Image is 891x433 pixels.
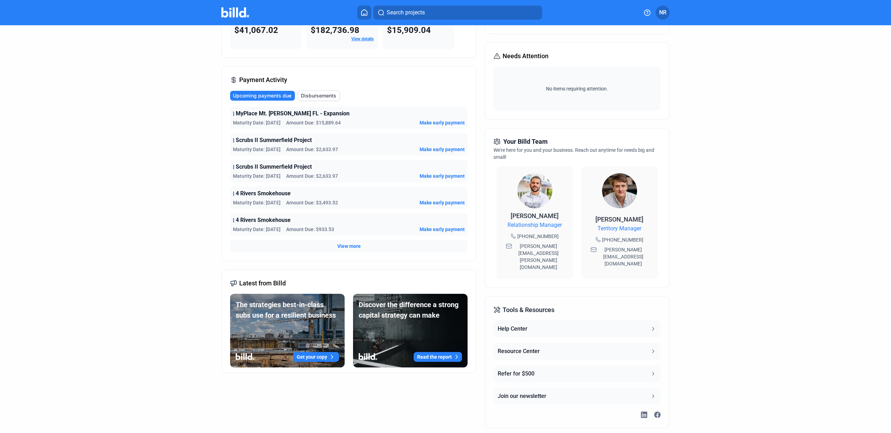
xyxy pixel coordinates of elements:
[498,392,546,400] div: Join our newsletter
[496,85,657,92] span: No items requiring attention.
[301,92,336,99] span: Disbursements
[286,146,338,153] span: Amount Due: $2,633.97
[598,246,649,267] span: [PERSON_NAME][EMAIL_ADDRESS][DOMAIN_NAME]
[517,233,559,240] span: [PHONE_NUMBER]
[236,216,291,224] span: 4 Rivers Smokehouse
[236,136,312,144] span: Scrubs II Summerfield Project
[387,25,431,35] span: $15,909.04
[598,224,641,233] span: Territory Manager
[337,243,361,250] button: View more
[236,109,350,118] span: MyPlace Mt. [PERSON_NAME] FL - Expansion
[311,25,359,35] span: $182,736.98
[602,236,643,243] span: [PHONE_NUMBER]
[420,119,465,126] button: Make early payment
[656,6,670,20] button: NR
[373,6,542,20] button: Search projects
[387,8,425,17] span: Search projects
[503,137,548,147] span: Your Billd Team
[221,7,249,18] img: Billd Company Logo
[420,172,465,180] button: Make early payment
[498,370,534,378] div: Refer for $500
[286,172,338,180] span: Amount Due: $2,633.97
[511,212,559,219] span: [PERSON_NAME]
[507,221,562,229] span: Relationship Manager
[230,91,295,101] button: Upcoming payments due
[239,75,287,85] span: Payment Activity
[498,325,527,333] div: Help Center
[236,189,291,198] span: 4 Rivers Smokehouse
[420,199,465,206] button: Make early payment
[503,51,548,61] span: Needs Attention
[503,305,554,315] span: Tools & Resources
[493,388,660,405] button: Join our newsletter
[359,299,462,320] div: Discover the difference a strong capital strategy can make
[659,8,666,17] span: NR
[595,216,643,223] span: [PERSON_NAME]
[233,92,291,99] span: Upcoming payments due
[286,226,334,233] span: Amount Due: $933.53
[286,199,338,206] span: Amount Due: $3,493.52
[236,163,312,171] span: Scrubs II Summerfield Project
[286,119,341,126] span: Amount Due: $15,889.64
[420,226,465,233] button: Make early payment
[233,119,281,126] span: Maturity Date: [DATE]
[233,226,281,233] span: Maturity Date: [DATE]
[493,320,660,337] button: Help Center
[493,343,660,360] button: Resource Center
[420,146,465,153] button: Make early payment
[493,365,660,382] button: Refer for $500
[602,173,637,208] img: Territory Manager
[351,36,374,41] a: View details
[236,299,339,320] div: The strategies best-in-class subs use for a resilient business
[298,90,340,101] button: Disbursements
[517,173,552,208] img: Relationship Manager
[239,278,286,288] span: Latest from Billd
[233,172,281,180] span: Maturity Date: [DATE]
[233,199,281,206] span: Maturity Date: [DATE]
[233,146,281,153] span: Maturity Date: [DATE]
[498,347,540,356] div: Resource Center
[414,352,462,362] button: Read the report
[234,25,278,35] span: $41,067.02
[513,243,564,271] span: [PERSON_NAME][EMAIL_ADDRESS][PERSON_NAME][DOMAIN_NAME]
[293,352,339,362] button: Get your copy
[493,147,654,160] span: We're here for you and your business. Reach out anytime for needs big and small!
